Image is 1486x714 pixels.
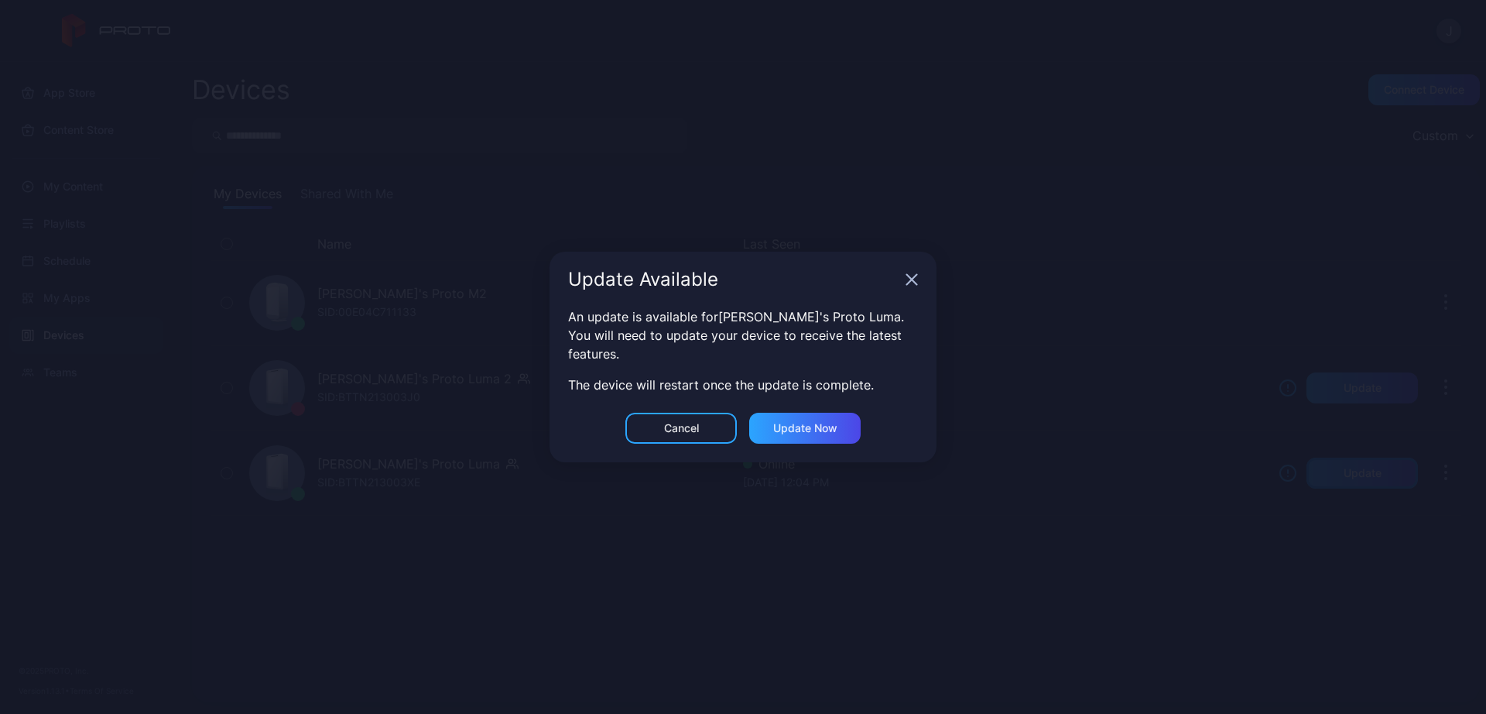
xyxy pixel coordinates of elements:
div: Update now [773,422,837,434]
button: Update now [749,413,861,444]
div: Cancel [664,422,699,434]
button: Cancel [625,413,737,444]
div: Update Available [568,270,899,289]
div: The device will restart once the update is complete. [568,376,918,394]
div: An update is available for [PERSON_NAME]'s Proto Luma . [568,307,918,326]
div: You will need to update your device to receive the latest features. [568,326,918,363]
